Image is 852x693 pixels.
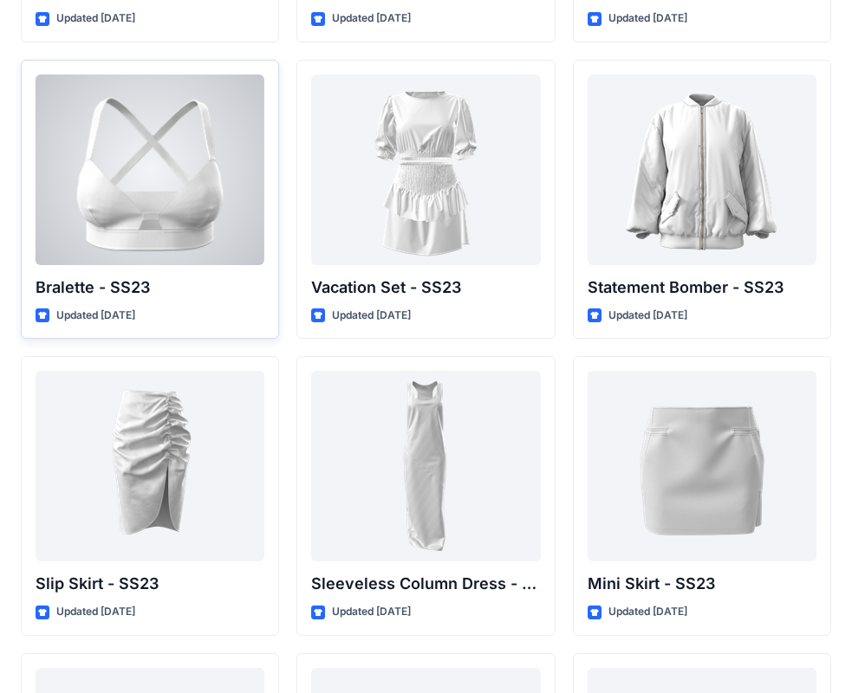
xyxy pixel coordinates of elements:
p: Statement Bomber - SS23 [588,275,816,300]
p: Slip Skirt - SS23 [36,572,264,596]
p: Updated [DATE] [608,10,687,28]
a: Statement Bomber - SS23 [588,74,816,265]
p: Updated [DATE] [332,10,411,28]
p: Updated [DATE] [56,10,135,28]
p: Updated [DATE] [608,307,687,325]
a: Sleeveless Column Dress - SS23 [311,371,540,561]
p: Vacation Set - SS23 [311,275,540,300]
p: Updated [DATE] [608,603,687,621]
a: Mini Skirt - SS23 [588,371,816,561]
p: Updated [DATE] [56,603,135,621]
a: Slip Skirt - SS23 [36,371,264,561]
p: Updated [DATE] [332,603,411,621]
p: Bralette - SS23 [36,275,264,300]
p: Sleeveless Column Dress - SS23 [311,572,540,596]
p: Updated [DATE] [332,307,411,325]
p: Updated [DATE] [56,307,135,325]
a: Bralette - SS23 [36,74,264,265]
a: Vacation Set - SS23 [311,74,540,265]
p: Mini Skirt - SS23 [588,572,816,596]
